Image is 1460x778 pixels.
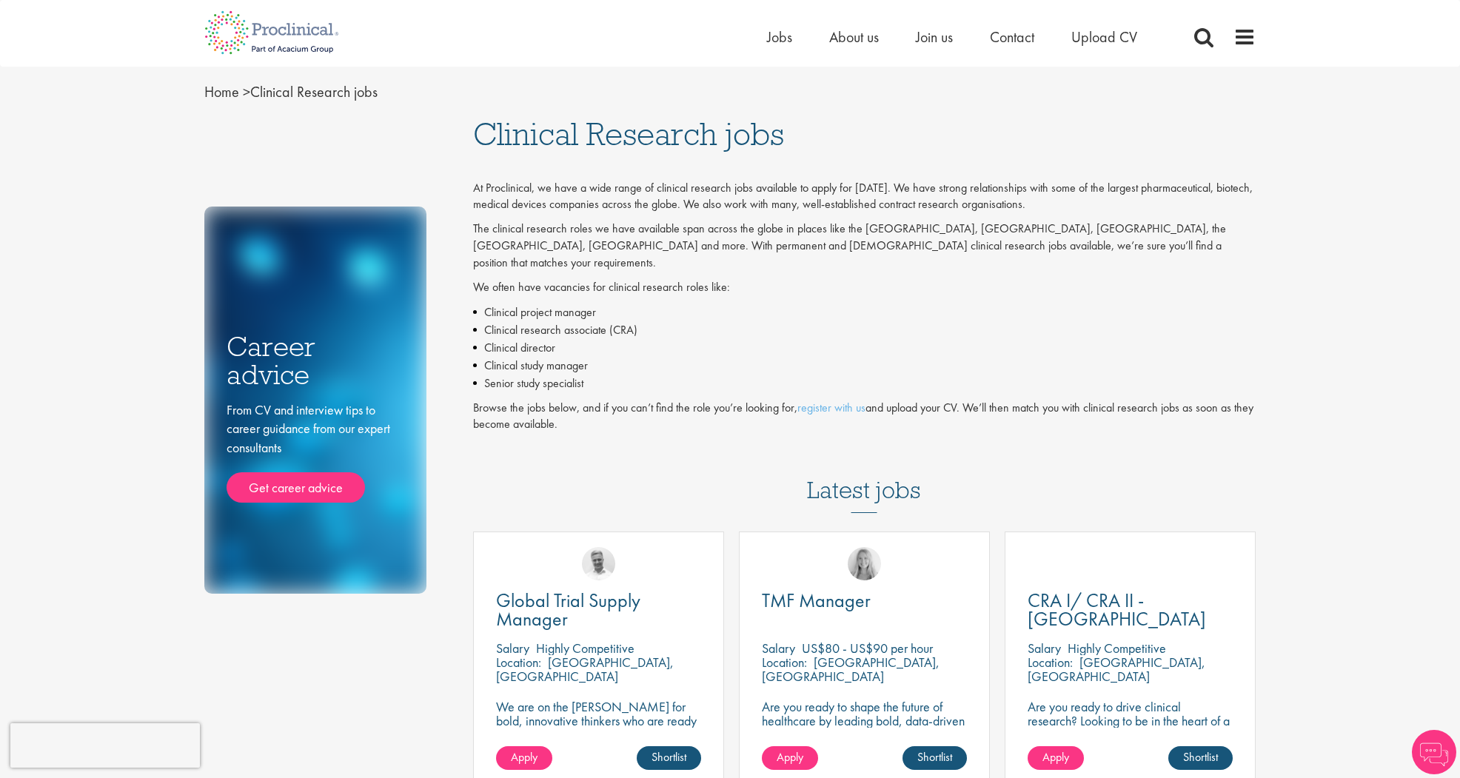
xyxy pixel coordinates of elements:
p: [GEOGRAPHIC_DATA], [GEOGRAPHIC_DATA] [762,654,940,685]
li: Senior study specialist [473,375,1256,392]
span: Salary [762,640,795,657]
span: Global Trial Supply Manager [496,588,640,631]
span: Clinical Research jobs [204,82,378,101]
span: Apply [511,749,538,765]
a: Shortlist [903,746,967,770]
p: [GEOGRAPHIC_DATA], [GEOGRAPHIC_DATA] [1028,654,1205,685]
span: Salary [1028,640,1061,657]
p: Highly Competitive [536,640,634,657]
h3: Career advice [227,332,404,389]
p: The clinical research roles we have available span across the globe in places like the [GEOGRAPHI... [473,221,1256,272]
iframe: reCAPTCHA [10,723,200,768]
span: CRA I/ CRA II - [GEOGRAPHIC_DATA] [1028,588,1206,631]
li: Clinical project manager [473,304,1256,321]
a: Contact [990,27,1034,47]
a: Upload CV [1071,27,1137,47]
p: Are you ready to shape the future of healthcare by leading bold, data-driven TMF strategies in a ... [762,700,967,756]
li: Clinical study manager [473,357,1256,375]
a: Join us [916,27,953,47]
a: About us [829,27,879,47]
p: [GEOGRAPHIC_DATA], [GEOGRAPHIC_DATA] [496,654,674,685]
p: We often have vacancies for clinical research roles like: [473,279,1256,296]
a: Get career advice [227,472,365,503]
img: Chatbot [1412,730,1456,774]
a: Global Trial Supply Manager [496,591,701,628]
p: US$80 - US$90 per hour [802,640,933,657]
a: Jobs [767,27,792,47]
a: Shortlist [637,746,701,770]
span: Salary [496,640,529,657]
a: Apply [496,746,552,770]
li: Clinical research associate (CRA) [473,321,1256,339]
p: Browse the jobs below, and if you can’t find the role you’re looking for, and upload your CV. We’... [473,400,1256,434]
li: Clinical director [473,339,1256,357]
a: Apply [762,746,818,770]
span: TMF Manager [762,588,871,613]
span: Location: [1028,654,1073,671]
div: From CV and interview tips to career guidance from our expert consultants [227,400,404,503]
img: Shannon Briggs [848,547,881,580]
h3: Latest jobs [807,440,921,513]
img: Joshua Bye [582,547,615,580]
span: Apply [777,749,803,765]
span: > [243,82,250,101]
span: Apply [1042,749,1069,765]
p: We are on the [PERSON_NAME] for bold, innovative thinkers who are ready to help push the boundari... [496,700,701,770]
a: CRA I/ CRA II - [GEOGRAPHIC_DATA] [1028,591,1233,628]
span: Location: [762,654,807,671]
a: Apply [1028,746,1084,770]
a: register with us [797,400,865,415]
p: Are you ready to drive clinical research? Looking to be in the heart of a company where precision... [1028,700,1233,756]
p: At Proclinical, we have a wide range of clinical research jobs available to apply for [DATE]. We ... [473,180,1256,214]
span: Clinical Research jobs [473,114,784,154]
p: Highly Competitive [1068,640,1166,657]
a: breadcrumb link to Home [204,82,239,101]
a: Shortlist [1168,746,1233,770]
span: Location: [496,654,541,671]
a: TMF Manager [762,591,967,610]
